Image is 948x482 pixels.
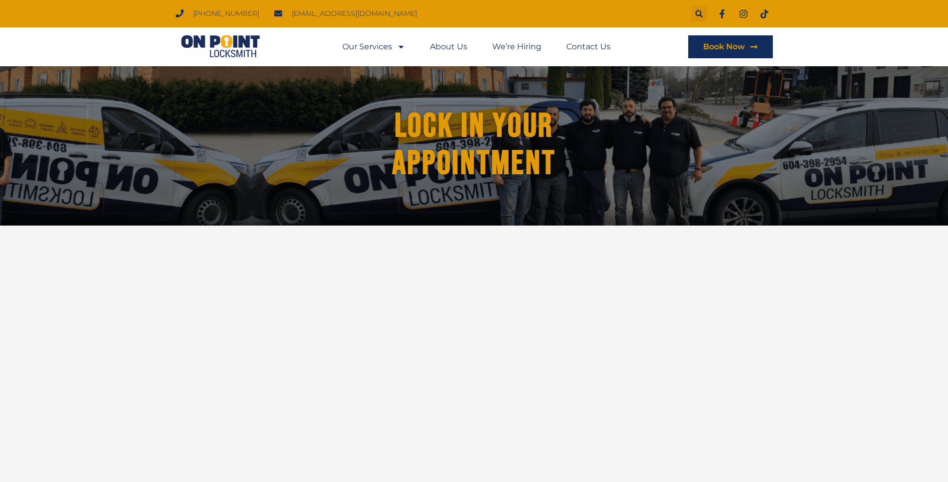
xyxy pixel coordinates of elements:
[566,35,611,58] a: Contact Us
[688,35,773,58] a: Book Now
[342,35,611,58] nav: Menu
[191,7,259,20] span: [PHONE_NUMBER]
[360,108,588,182] h1: Lock in Your Appointment
[430,35,467,58] a: About Us
[492,35,541,58] a: We’re Hiring
[703,43,745,51] span: Book Now
[691,6,707,21] div: Search
[342,35,405,58] a: Our Services
[289,7,417,20] span: [EMAIL_ADDRESS][DOMAIN_NAME]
